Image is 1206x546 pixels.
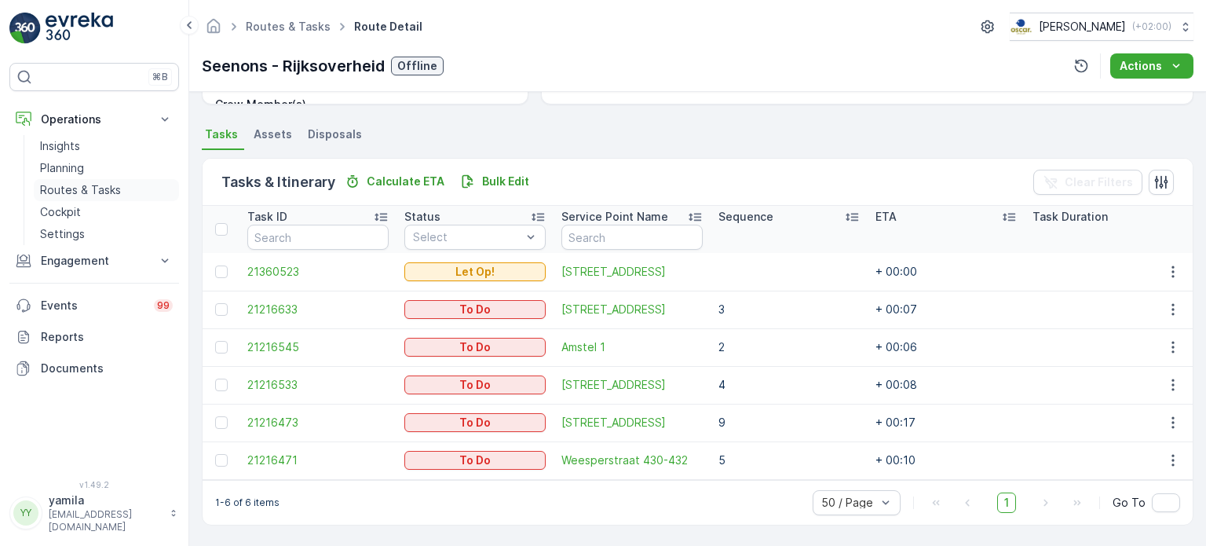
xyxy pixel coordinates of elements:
[868,366,1025,404] td: + 00:08
[868,291,1025,328] td: + 00:07
[459,377,491,393] p: To Do
[247,377,389,393] a: 21216533
[561,264,703,280] span: [STREET_ADDRESS]
[561,302,703,317] a: Weesperplein 8
[351,19,426,35] span: Route Detail
[561,339,703,355] span: Amstel 1
[152,71,168,83] p: ⌘B
[41,298,144,313] p: Events
[247,225,389,250] input: Search
[246,20,331,33] a: Routes & Tasks
[397,58,437,74] p: Offline
[561,302,703,317] span: [STREET_ADDRESS]
[404,209,440,225] p: Status
[561,415,703,431] span: [STREET_ADDRESS]
[1065,174,1133,190] p: Clear Filters
[9,290,179,321] a: Events99
[561,377,703,393] a: Weesperplein 11
[404,300,546,319] button: To Do
[711,442,868,479] td: 5
[454,172,535,191] button: Bulk Edit
[997,493,1016,513] span: 1
[1010,13,1193,41] button: [PERSON_NAME](+02:00)
[711,366,868,404] td: 4
[205,126,238,142] span: Tasks
[215,379,228,391] div: Toggle Row Selected
[404,376,546,394] button: To Do
[367,174,444,189] p: Calculate ETA
[1010,18,1032,35] img: basis-logo_rgb2x.png
[404,413,546,432] button: To Do
[9,104,179,135] button: Operations
[254,126,292,142] span: Assets
[561,225,703,250] input: Search
[34,201,179,223] a: Cockpit
[247,302,389,317] a: 21216633
[34,157,179,179] a: Planning
[247,339,389,355] a: 21216545
[215,266,228,278] div: Toggle Row Selected
[215,303,228,316] div: Toggle Row Selected
[868,253,1025,291] td: + 00:00
[1132,20,1171,33] p: ( +02:00 )
[711,328,868,366] td: 2
[391,57,444,75] button: Offline
[561,415,703,431] a: Oudezijds Voorburgwal 300
[711,404,868,442] td: 9
[459,453,491,468] p: To Do
[34,179,179,201] a: Routes & Tasks
[9,13,41,44] img: logo
[247,415,389,431] a: 21216473
[247,453,389,468] span: 21216471
[40,182,121,198] p: Routes & Tasks
[9,353,179,384] a: Documents
[40,226,85,242] p: Settings
[868,442,1025,479] td: + 00:10
[868,404,1025,442] td: + 00:17
[482,174,529,189] p: Bulk Edit
[404,451,546,470] button: To Do
[221,171,335,193] p: Tasks & Itinerary
[9,245,179,277] button: Engagement
[9,480,179,489] span: v 1.49.2
[338,172,451,191] button: Calculate ETA
[40,138,80,154] p: Insights
[561,453,703,468] a: Weesperstraat 430-432
[337,97,510,112] p: -
[41,329,173,345] p: Reports
[205,24,222,37] a: Homepage
[1113,495,1146,511] span: Go To
[49,493,162,508] p: yamila
[215,97,331,112] p: Crew Member(s)
[875,209,897,225] p: ETA
[9,493,179,533] button: YYyamila[EMAIL_ADDRESS][DOMAIN_NAME]
[13,500,38,526] div: YY
[868,328,1025,366] td: + 00:06
[247,209,287,225] p: Task ID
[202,54,385,78] p: Seenons - Rijksoverheid
[561,377,703,393] span: [STREET_ADDRESS]
[34,223,179,245] a: Settings
[41,361,173,376] p: Documents
[455,264,495,280] p: Let Op!
[215,497,280,509] p: 1-6 of 6 items
[49,508,162,533] p: [EMAIL_ADDRESS][DOMAIN_NAME]
[459,415,491,431] p: To Do
[41,253,148,269] p: Engagement
[404,338,546,357] button: To Do
[308,126,362,142] span: Disposals
[247,264,389,280] a: 21360523
[561,209,668,225] p: Service Point Name
[404,262,546,281] button: Let Op!
[1110,53,1193,79] button: Actions
[1120,58,1162,74] p: Actions
[1032,209,1108,225] p: Task Duration
[215,341,228,354] div: Toggle Row Selected
[9,321,179,353] a: Reports
[215,454,228,467] div: Toggle Row Selected
[46,13,113,44] img: logo_light-DOdMpM7g.png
